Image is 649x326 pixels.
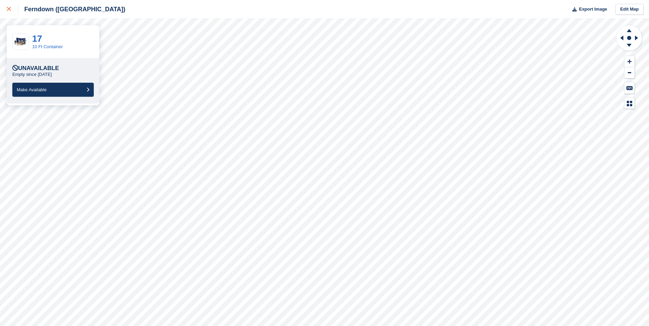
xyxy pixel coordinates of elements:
div: Ferndown ([GEOGRAPHIC_DATA]) [18,5,125,13]
div: Unavailable [12,65,59,72]
button: Map Legend [624,98,635,109]
img: 10-ft-container.jpg [13,36,28,48]
span: Make Available [17,87,47,92]
button: Zoom In [624,56,635,67]
a: 10 Ft Container [32,44,63,49]
button: Make Available [12,83,94,97]
button: Keyboard Shortcuts [624,82,635,94]
a: 17 [32,33,42,44]
button: Zoom Out [624,67,635,79]
a: Edit Map [615,4,644,15]
span: Export Image [579,6,607,13]
p: Empty since [DATE] [12,72,52,77]
button: Export Image [568,4,607,15]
